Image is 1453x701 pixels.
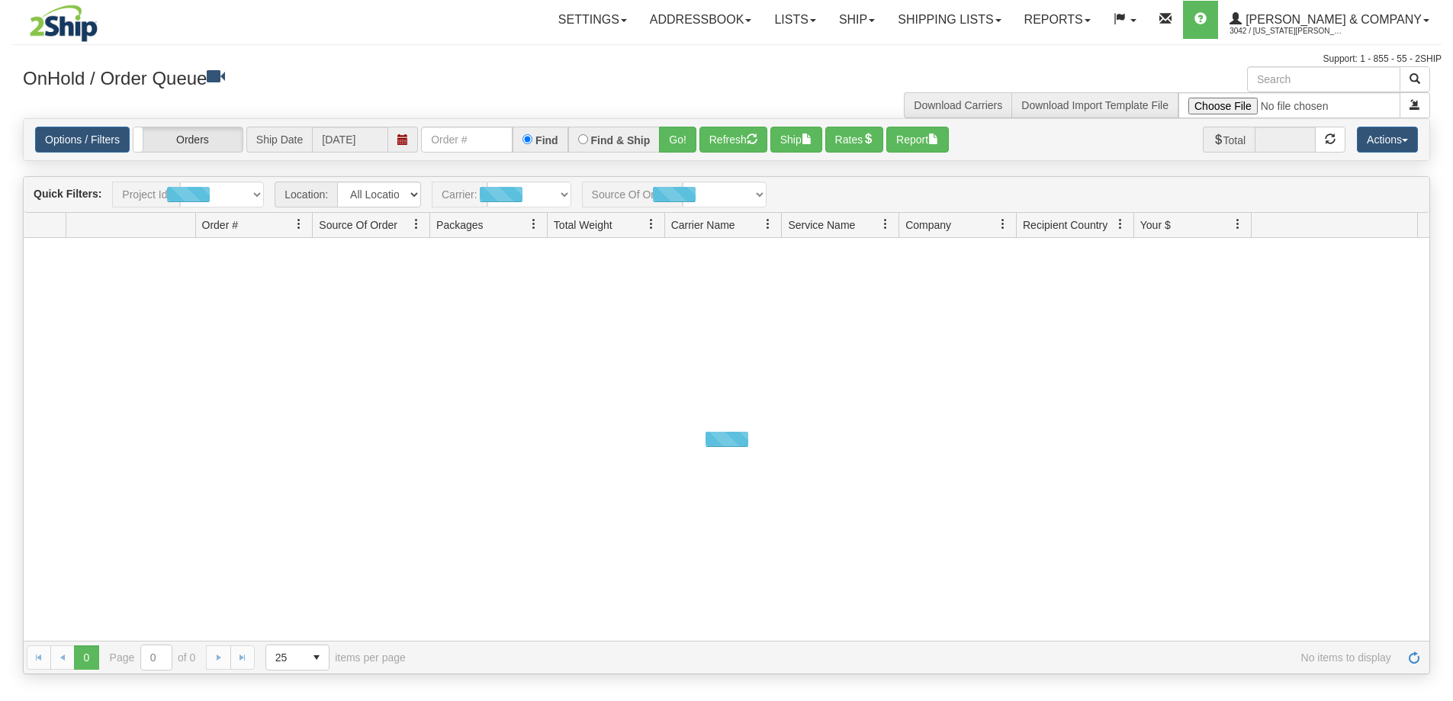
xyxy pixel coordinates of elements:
[436,217,483,233] span: Packages
[547,1,638,39] a: Settings
[275,182,337,207] span: Location:
[828,1,886,39] a: Ship
[1402,645,1426,670] a: Refresh
[535,135,558,146] label: Find
[403,211,429,237] a: Source Of Order filter column settings
[1021,99,1169,111] a: Download Import Template File
[1357,127,1418,153] button: Actions
[265,645,406,670] span: items per page
[521,211,547,237] a: Packages filter column settings
[770,127,822,153] button: Ship
[1140,217,1171,233] span: Your $
[275,650,295,665] span: 25
[886,1,1012,39] a: Shipping lists
[671,217,735,233] span: Carrier Name
[990,211,1016,237] a: Company filter column settings
[755,211,781,237] a: Carrier Name filter column settings
[591,135,651,146] label: Find & Ship
[554,217,612,233] span: Total Weight
[1247,66,1400,92] input: Search
[659,127,696,153] button: Go!
[886,127,949,153] button: Report
[1203,127,1255,153] span: Total
[699,127,767,153] button: Refresh
[1225,211,1251,237] a: Your $ filter column settings
[1013,1,1102,39] a: Reports
[1218,1,1441,39] a: [PERSON_NAME] & Company 3042 / [US_STATE][PERSON_NAME]
[74,645,98,670] span: Page 0
[788,217,855,233] span: Service Name
[11,53,1442,66] div: Support: 1 - 855 - 55 - 2SHIP
[286,211,312,237] a: Order # filter column settings
[763,1,827,39] a: Lists
[1178,92,1400,118] input: Import
[304,645,329,670] span: select
[110,645,196,670] span: Page of 0
[914,99,1002,111] a: Download Carriers
[873,211,898,237] a: Service Name filter column settings
[825,127,884,153] button: Rates
[133,127,243,152] label: Orders
[34,186,101,201] label: Quick Filters:
[1230,24,1344,39] span: 3042 / [US_STATE][PERSON_NAME]
[421,127,513,153] input: Order #
[1107,211,1133,237] a: Recipient Country filter column settings
[427,651,1391,664] span: No items to display
[1400,66,1430,92] button: Search
[638,211,664,237] a: Total Weight filter column settings
[905,217,951,233] span: Company
[11,4,116,43] img: logo3042.jpg
[35,127,130,153] a: Options / Filters
[319,217,397,233] span: Source Of Order
[24,177,1429,213] div: grid toolbar
[202,217,238,233] span: Order #
[1023,217,1107,233] span: Recipient Country
[638,1,763,39] a: Addressbook
[1242,13,1422,26] span: [PERSON_NAME] & Company
[246,127,312,153] span: Ship Date
[265,645,329,670] span: Page sizes drop down
[23,66,715,88] h3: OnHold / Order Queue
